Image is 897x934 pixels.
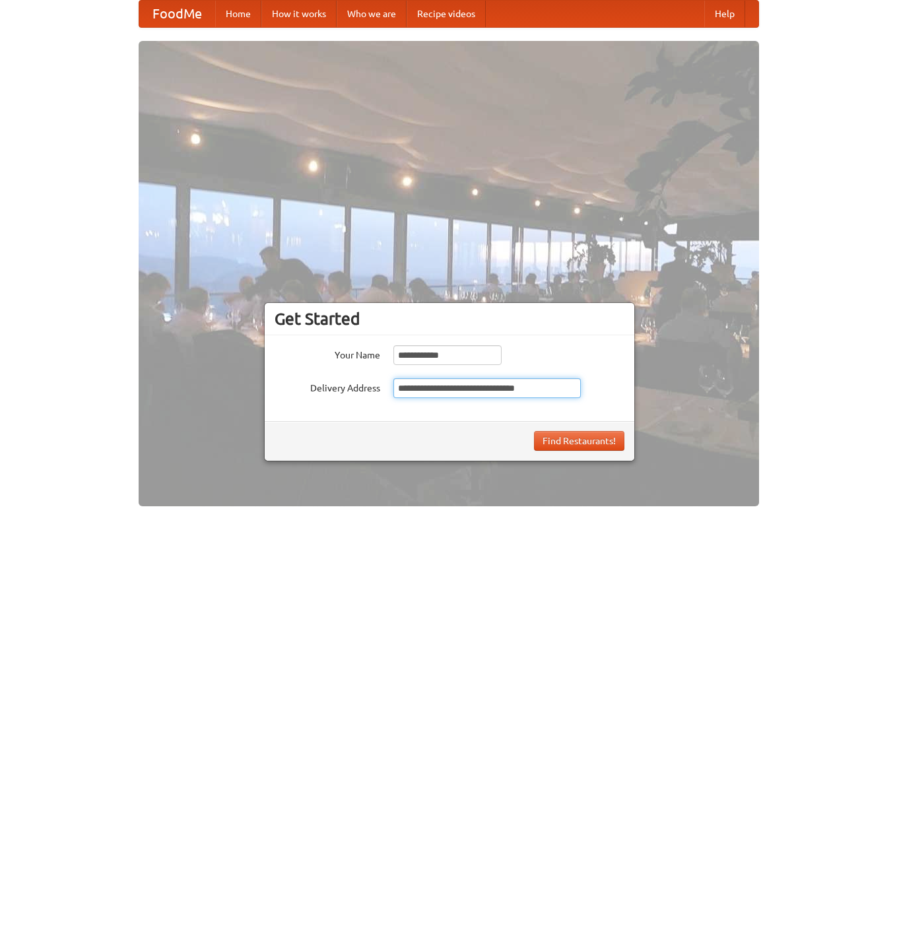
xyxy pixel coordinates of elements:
a: Who we are [337,1,407,27]
label: Delivery Address [275,378,380,395]
a: Help [704,1,745,27]
a: Home [215,1,261,27]
h3: Get Started [275,309,624,329]
a: How it works [261,1,337,27]
a: FoodMe [139,1,215,27]
a: Recipe videos [407,1,486,27]
label: Your Name [275,345,380,362]
button: Find Restaurants! [534,431,624,451]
